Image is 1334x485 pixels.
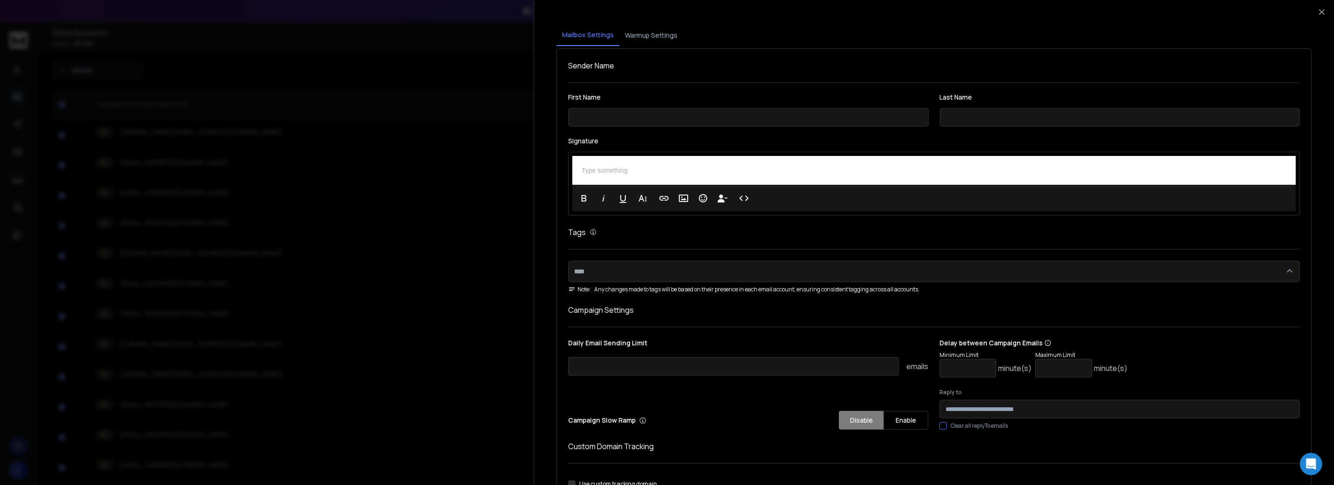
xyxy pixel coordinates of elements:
[556,25,619,46] button: Mailbox Settings
[634,189,651,208] button: More Text
[595,189,612,208] button: Italic (Ctrl+I)
[619,25,683,46] button: Warmup Settings
[998,363,1032,374] p: minute(s)
[575,189,593,208] button: Bold (Ctrl+B)
[884,411,928,430] button: Enable
[735,189,753,208] button: Code View
[939,338,1127,348] p: Delay between Campaign Emails
[694,189,712,208] button: Emoticons
[568,304,1300,316] h1: Campaign Settings
[939,94,1300,101] label: Last Name
[939,351,1032,359] p: Minimum Limit
[939,389,1300,396] label: Reply to
[568,338,929,351] p: Daily Email Sending Limit
[568,286,590,293] span: Note:
[906,361,928,372] p: emails
[568,227,586,238] h1: Tags
[568,94,929,101] label: First Name
[568,416,646,425] p: Campaign Slow Ramp
[1035,351,1127,359] p: Maximum Limit
[568,441,1300,452] h1: Custom Domain Tracking
[714,189,731,208] button: Insert Unsubscribe Link
[568,138,1300,144] label: Signature
[839,411,884,430] button: Disable
[1300,453,1322,475] div: Open Intercom Messenger
[568,60,1300,71] h1: Sender Name
[951,422,1008,430] label: Clear all replyTo emails
[675,189,692,208] button: Insert Image (Ctrl+P)
[568,286,1300,293] div: Any changes made to tags will be based on their presence in each email account, ensuring consiste...
[1094,363,1127,374] p: minute(s)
